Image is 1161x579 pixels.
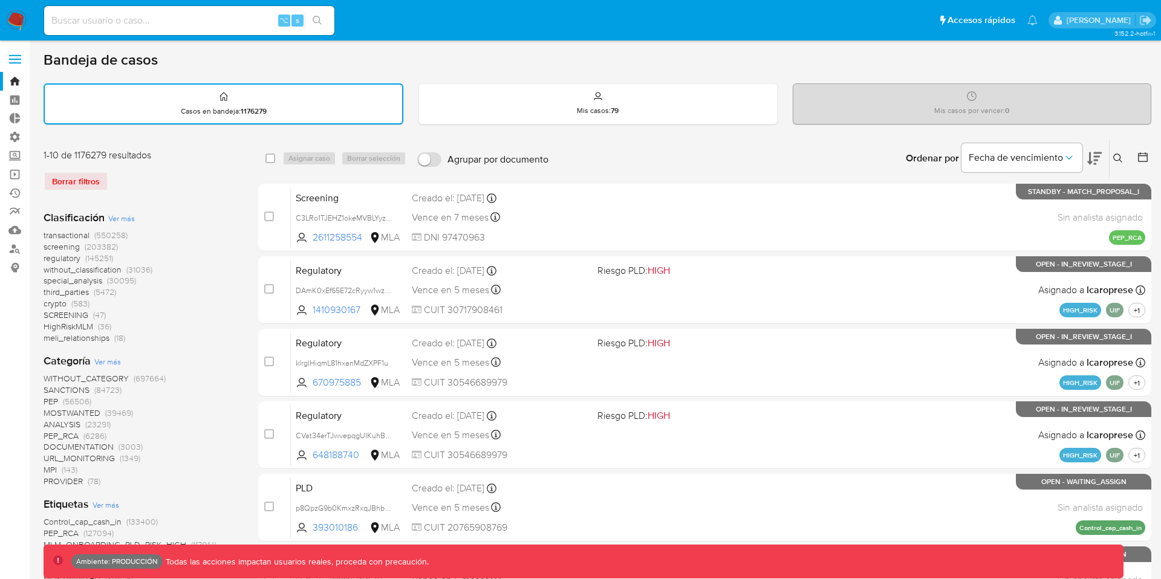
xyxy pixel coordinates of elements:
[76,559,158,564] p: Ambiente: PRODUCCIÓN
[296,15,299,26] span: s
[1139,14,1152,27] a: Salir
[1067,15,1135,26] p: juan.caicedocastro@mercadolibre.com.co
[305,12,330,29] button: search-icon
[279,15,288,26] span: ⌥
[163,556,429,568] p: Todas las acciones impactan usuarios reales, proceda con precaución.
[948,14,1015,27] span: Accesos rápidos
[44,13,334,28] input: Buscar usuario o caso...
[1027,15,1038,25] a: Notificaciones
